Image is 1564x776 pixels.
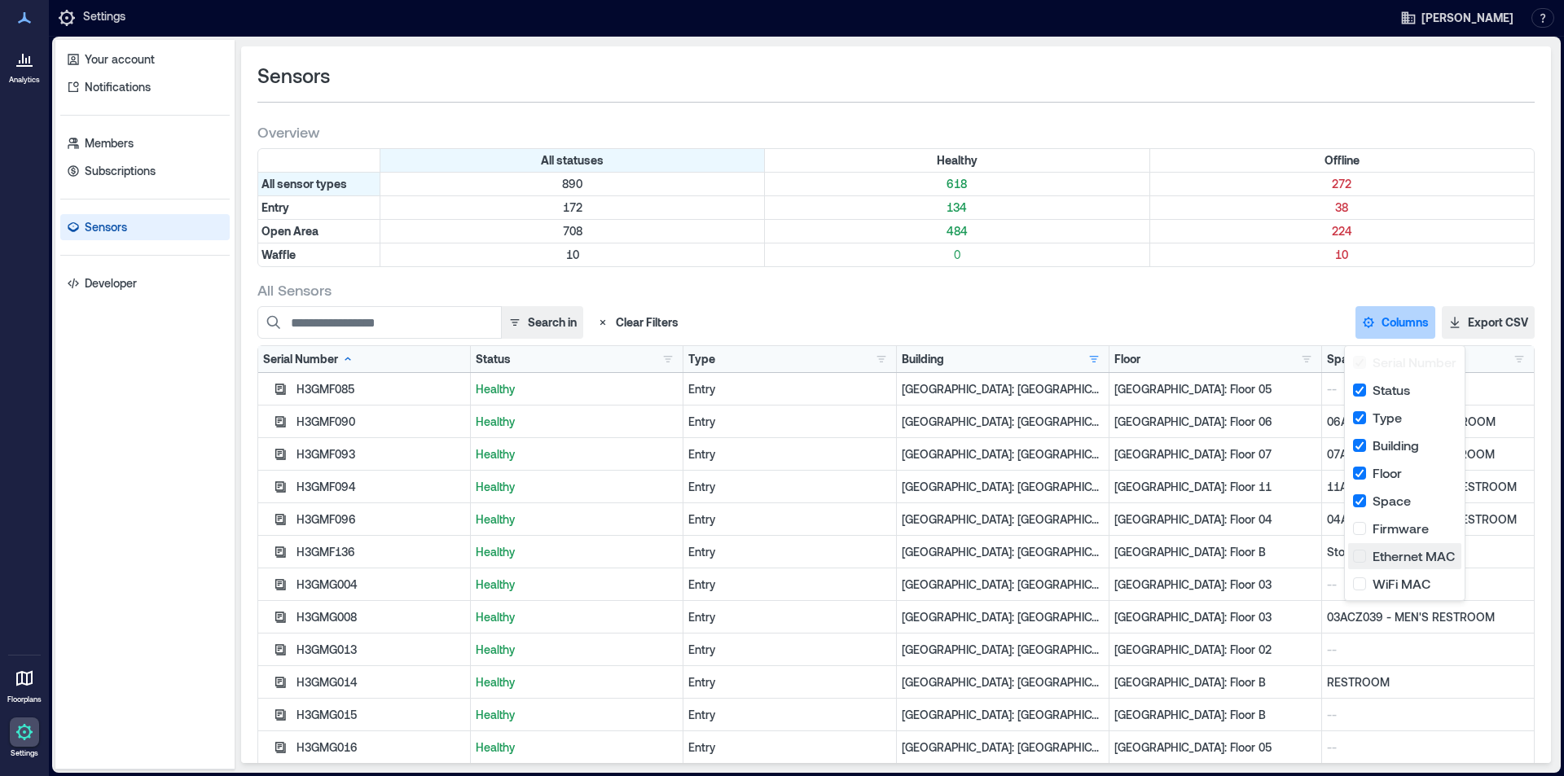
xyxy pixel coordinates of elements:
[1327,479,1529,495] p: 11ABM029 - WOMEN'S RESTROOM
[11,748,38,758] p: Settings
[476,414,678,430] p: Healthy
[1114,707,1316,723] p: [GEOGRAPHIC_DATA]: Floor B
[5,712,44,763] a: Settings
[2,659,46,709] a: Floorplans
[476,479,678,495] p: Healthy
[297,479,465,495] div: H3GMF094
[476,511,678,528] p: Healthy
[263,351,354,367] div: Serial Number
[4,39,45,90] a: Analytics
[297,381,465,397] div: H3GMF085
[1355,306,1435,339] button: Columns
[476,351,511,367] div: Status
[297,739,465,756] div: H3GMG016
[476,577,678,593] p: Healthy
[297,642,465,658] div: H3GMG013
[768,176,1145,192] p: 618
[60,158,230,184] a: Subscriptions
[1327,544,1529,560] p: Storage
[85,163,156,179] p: Subscriptions
[476,381,678,397] p: Healthy
[1327,414,1529,430] p: 06ACZ039 - MEN'S RESTROOM
[1327,577,1529,593] p: --
[1153,199,1531,216] p: 38
[590,306,685,339] button: Clear Filters
[501,306,583,339] button: Search in
[1114,674,1316,691] p: [GEOGRAPHIC_DATA]: Floor B
[688,511,890,528] div: Entry
[765,220,1149,243] div: Filter by Type: Open Area & Status: Healthy
[1421,10,1513,26] span: [PERSON_NAME]
[1327,381,1529,397] p: --
[384,176,761,192] p: 890
[765,243,1149,266] div: Filter by Type: Waffle & Status: Healthy (0 sensors)
[902,609,1104,625] p: [GEOGRAPHIC_DATA]: [GEOGRAPHIC_DATA] - 133489
[902,479,1104,495] p: [GEOGRAPHIC_DATA]: [GEOGRAPHIC_DATA] - 133489
[902,707,1104,723] p: [GEOGRAPHIC_DATA]: [GEOGRAPHIC_DATA] - 133489
[1114,414,1316,430] p: [GEOGRAPHIC_DATA]: Floor 06
[768,223,1145,239] p: 484
[902,414,1104,430] p: [GEOGRAPHIC_DATA]: [GEOGRAPHIC_DATA] - 133489
[1150,196,1534,219] div: Filter by Type: Entry & Status: Offline
[476,446,678,463] p: Healthy
[297,414,465,430] div: H3GMF090
[1442,306,1535,339] button: Export CSV
[1150,149,1534,172] div: Filter by Status: Offline
[688,351,715,367] div: Type
[476,739,678,756] p: Healthy
[257,280,332,300] span: All Sensors
[60,214,230,240] a: Sensors
[768,247,1145,263] p: 0
[765,149,1149,172] div: Filter by Status: Healthy
[688,739,890,756] div: Entry
[60,270,230,296] a: Developer
[476,544,678,560] p: Healthy
[1327,446,1529,463] p: 07ACZ039 - MEN'S RESTROOM
[257,122,319,142] span: Overview
[1114,577,1316,593] p: [GEOGRAPHIC_DATA]: Floor 03
[688,414,890,430] div: Entry
[476,642,678,658] p: Healthy
[688,674,890,691] div: Entry
[85,51,155,68] p: Your account
[1114,544,1316,560] p: [GEOGRAPHIC_DATA]: Floor B
[1153,247,1531,263] p: 10
[688,642,890,658] div: Entry
[85,135,134,151] p: Members
[258,196,380,219] div: Filter by Type: Entry
[476,674,678,691] p: Healthy
[297,609,465,625] div: H3GMG008
[476,609,678,625] p: Healthy
[765,196,1149,219] div: Filter by Type: Entry & Status: Healthy
[476,707,678,723] p: Healthy
[7,695,42,704] p: Floorplans
[1327,707,1529,723] p: --
[1114,446,1316,463] p: [GEOGRAPHIC_DATA]: Floor 07
[1150,243,1534,266] div: Filter by Type: Waffle & Status: Offline
[688,479,890,495] div: Entry
[85,275,137,292] p: Developer
[60,46,230,72] a: Your account
[384,247,761,263] p: 10
[60,74,230,100] a: Notifications
[688,544,890,560] div: Entry
[688,707,890,723] div: Entry
[380,149,765,172] div: All statuses
[1327,674,1529,691] p: RESTROOM
[297,544,465,560] div: H3GMF136
[902,642,1104,658] p: [GEOGRAPHIC_DATA]: [GEOGRAPHIC_DATA] - 133489
[768,199,1145,216] p: 134
[1150,220,1534,243] div: Filter by Type: Open Area & Status: Offline
[902,351,944,367] div: Building
[1153,223,1531,239] p: 224
[1153,176,1531,192] p: 272
[297,707,465,723] div: H3GMG015
[902,381,1104,397] p: [GEOGRAPHIC_DATA]: [GEOGRAPHIC_DATA] - 133489
[1327,609,1529,625] p: 03ACZ039 - MEN'S RESTROOM
[258,243,380,266] div: Filter by Type: Waffle
[297,674,465,691] div: H3GMG014
[902,577,1104,593] p: [GEOGRAPHIC_DATA]: [GEOGRAPHIC_DATA] - 133489
[83,8,125,28] p: Settings
[1114,609,1316,625] p: [GEOGRAPHIC_DATA]: Floor 03
[902,446,1104,463] p: [GEOGRAPHIC_DATA]: [GEOGRAPHIC_DATA] - 133489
